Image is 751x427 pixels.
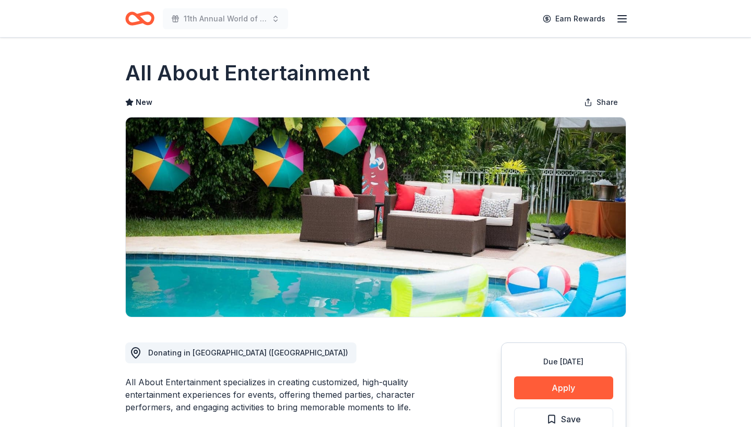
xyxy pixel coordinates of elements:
[514,355,613,368] div: Due [DATE]
[163,8,288,29] button: 11th Annual World of Pink [MEDICAL_DATA] Survivors Fashion Show 2025
[125,58,370,88] h1: All About Entertainment
[597,96,618,109] span: Share
[136,96,152,109] span: New
[148,348,348,357] span: Donating in [GEOGRAPHIC_DATA] ([GEOGRAPHIC_DATA])
[184,13,267,25] span: 11th Annual World of Pink [MEDICAL_DATA] Survivors Fashion Show 2025
[537,9,612,28] a: Earn Rewards
[576,92,626,113] button: Share
[125,6,154,31] a: Home
[561,412,581,426] span: Save
[125,376,451,413] div: All About Entertainment specializes in creating customized, high-quality entertainment experience...
[126,117,626,317] img: Image for All About Entertainment
[514,376,613,399] button: Apply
